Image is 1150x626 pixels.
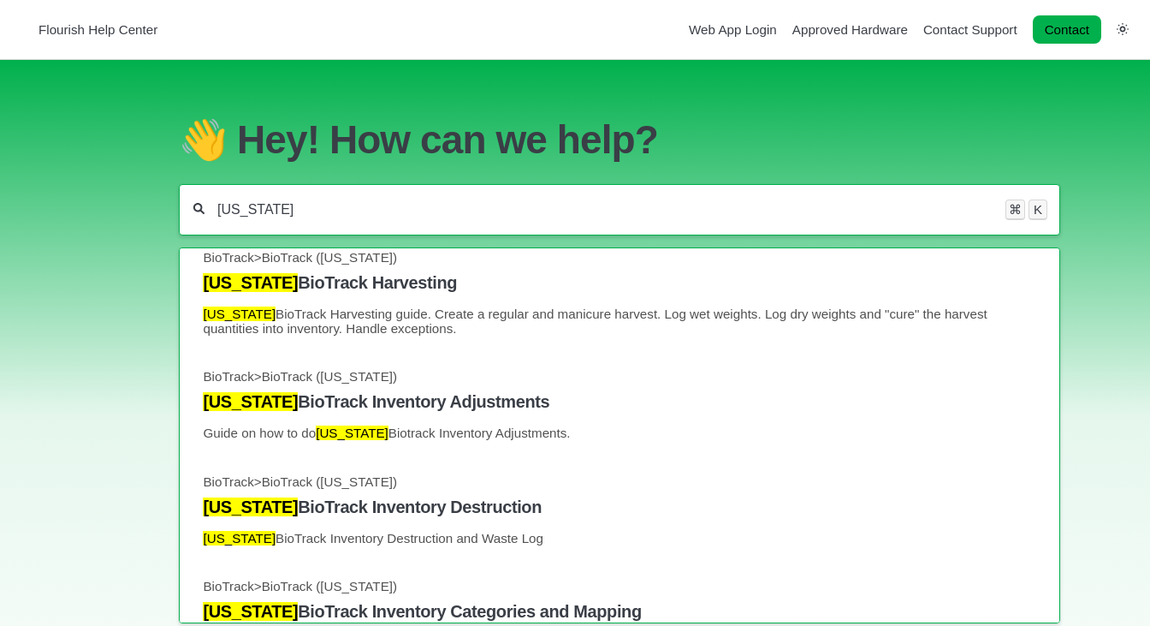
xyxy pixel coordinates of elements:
[689,22,777,37] a: Web App Login navigation item
[203,498,1037,517] h4: BioTrack Inventory Destruction
[1033,15,1101,44] a: Contact
[203,393,1037,413] h4: BioTrack Inventory Adjustments
[203,530,1037,545] p: BioTrack Inventory Destruction and Waste Log
[792,22,908,37] a: Approved Hardware navigation item
[1005,200,1025,220] kbd: ⌘
[203,306,276,320] mark: [US_STATE]
[39,22,157,37] span: Flourish Help Center
[203,474,253,489] span: BioTrack
[923,22,1017,37] a: Contact Support navigation item
[203,250,1037,335] a: BioTrack>BioTrack ([US_STATE]) [US_STATE]BioTrack Harvesting [US_STATE]BioTrack Harvesting guide....
[253,474,261,489] span: >
[203,426,1037,440] p: Guide on how to do Biotrack Inventory Adjustments.
[203,370,1037,440] a: BioTrack>BioTrack ([US_STATE]) [US_STATE]BioTrack Inventory Adjustments Guide on how to do[US_STA...
[203,530,276,545] mark: [US_STATE]
[203,393,298,412] mark: [US_STATE]
[1005,200,1047,220] div: Keyboard shortcut for search
[261,250,396,265] span: BioTrack ([US_STATE])
[203,580,253,594] span: BioTrack
[179,116,1060,163] h1: 👋 Hey! How can we help?
[1117,21,1129,36] a: Switch dark mode setting
[316,426,388,440] mark: [US_STATE]
[203,603,1037,623] h4: BioTrack Inventory Categories and Mapping
[216,201,993,218] input: Help Me With...
[261,474,396,489] span: BioTrack ([US_STATE])
[261,370,396,385] span: BioTrack ([US_STATE])
[261,580,396,594] span: BioTrack ([US_STATE])
[203,370,253,385] span: BioTrack
[1028,18,1106,42] li: Contact desktop
[203,250,253,265] span: BioTrack
[203,603,298,622] mark: [US_STATE]
[21,18,157,41] a: Flourish Help Center
[253,370,261,385] span: >
[1028,200,1047,220] kbd: K
[21,18,30,41] img: Flourish Help Center Logo
[203,273,1037,293] h4: BioTrack Harvesting
[203,474,1037,545] a: BioTrack>BioTrack ([US_STATE]) [US_STATE]BioTrack Inventory Destruction [US_STATE]BioTrack Invent...
[253,250,261,265] span: >
[203,273,298,292] mark: [US_STATE]
[253,580,261,594] span: >
[179,247,1060,623] section: Search results
[203,306,1037,335] p: BioTrack Harvesting guide. Create a regular and manicure harvest. Log wet weights. Log dry weight...
[203,498,298,516] mark: [US_STATE]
